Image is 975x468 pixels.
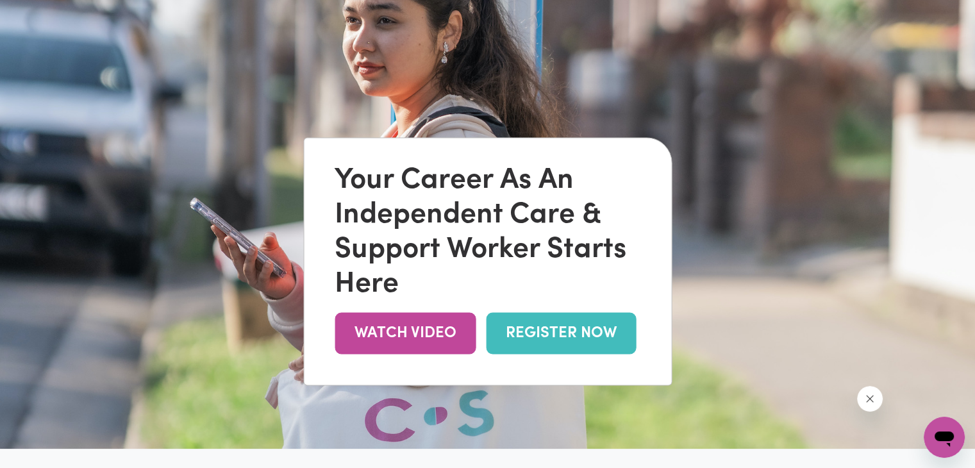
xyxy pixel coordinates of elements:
[335,163,640,302] div: Your Career As An Independent Care & Support Worker Starts Here
[486,312,636,354] a: REGISTER NOW
[857,386,883,412] iframe: Close message
[924,417,965,458] iframe: Button to launch messaging window
[335,312,476,354] a: WATCH VIDEO
[8,9,78,19] span: Need any help?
